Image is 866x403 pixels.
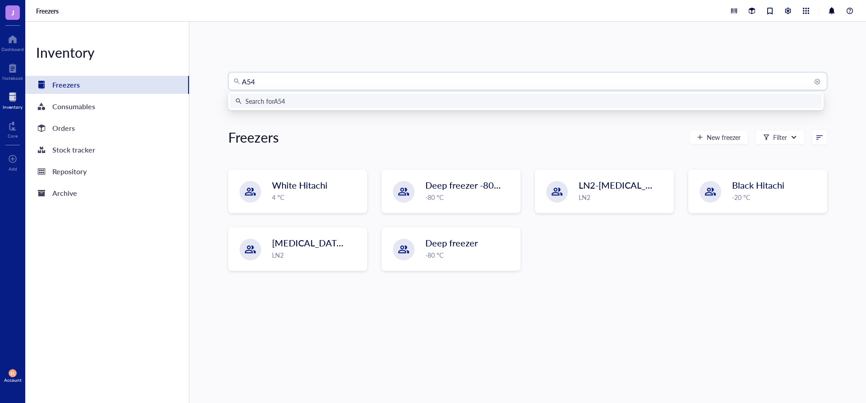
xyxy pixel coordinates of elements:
a: Repository [25,162,189,181]
a: Dashboard [1,32,24,52]
div: Add [9,166,17,171]
a: Notebook [2,61,23,81]
a: Inventory [3,90,23,110]
a: Archive [25,184,189,202]
div: Dashboard [1,46,24,52]
div: Consumables [52,100,95,113]
button: New freezer [689,130,748,144]
div: LN2 [272,250,361,260]
div: Search for A54 [245,96,285,106]
div: Stock tracker [52,144,95,156]
div: Filter [773,132,787,142]
span: White Hitachi [272,179,327,191]
span: [MEDICAL_DATA] tank cells [272,236,385,249]
div: -80 °C [425,250,515,260]
div: Freezers [228,128,279,146]
div: Repository [52,165,87,178]
span: New freezer [707,134,741,141]
div: Notebook [2,75,23,81]
a: Freezers [36,7,60,15]
div: Core [8,133,18,139]
a: Freezers [25,76,189,94]
span: LN2-[MEDICAL_DATA] tank cells 2 [579,179,719,191]
div: -20 °C [732,192,821,202]
span: EL [10,371,15,376]
a: Stock tracker [25,141,189,159]
div: 4 °C [272,192,361,202]
div: -80 °C [425,192,515,202]
div: Orders [52,122,75,134]
div: Archive [52,187,77,199]
div: Account [4,377,22,383]
a: Consumables [25,97,189,116]
div: Inventory [3,104,23,110]
a: Core [8,119,18,139]
span: J [11,7,14,18]
span: Deep freezer -80 (L1-29) [425,179,525,191]
div: Freezers [52,79,80,91]
div: LN2 [579,192,668,202]
div: Inventory [25,43,189,61]
span: Deep freezer [425,236,478,249]
span: Black Hitachi [732,179,784,191]
a: Orders [25,119,189,137]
